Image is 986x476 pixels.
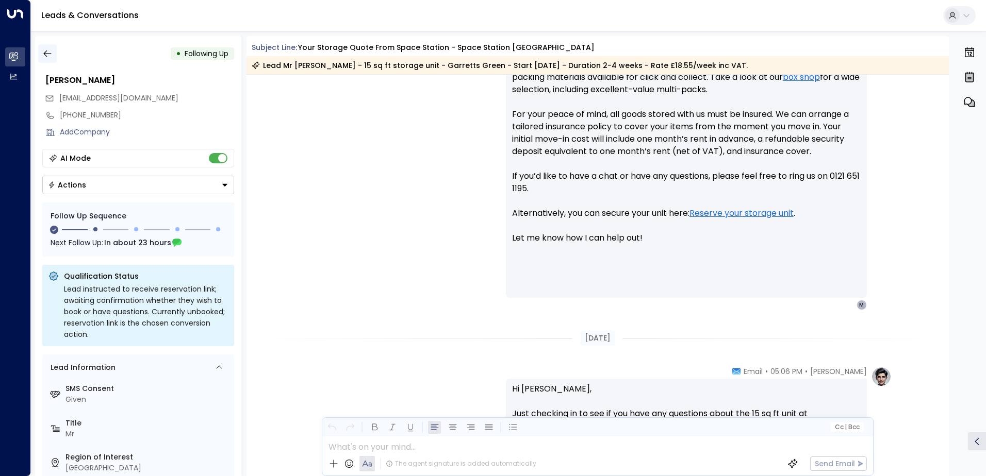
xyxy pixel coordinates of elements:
[59,93,178,104] span: marymary@gmail.com
[59,93,178,103] span: [EMAIL_ADDRESS][DOMAIN_NAME]
[871,366,892,387] img: profile-logo.png
[176,44,181,63] div: •
[689,207,794,219] a: Reserve your storage unit
[830,422,863,432] button: Cc|Bcc
[64,271,228,281] p: Qualification Status
[65,383,230,394] label: SMS Consent
[185,48,228,59] span: Following Up
[47,362,116,373] div: Lead Information
[45,74,234,87] div: [PERSON_NAME]
[810,366,867,377] span: [PERSON_NAME]
[845,423,847,431] span: |
[65,394,230,405] div: Given
[386,459,536,468] div: The agent signature is added automatically
[298,42,595,53] div: Your storage quote from Space Station - Space Station [GEOGRAPHIC_DATA]
[252,42,297,53] span: Subject Line:
[834,423,859,431] span: Cc Bcc
[252,60,748,71] div: Lead Mr [PERSON_NAME] - 15 sq ft storage unit - Garretts Green - Start [DATE] - Duration 2-4 week...
[42,176,234,194] div: Button group with a nested menu
[65,418,230,429] label: Title
[48,180,86,190] div: Actions
[765,366,768,377] span: •
[60,127,234,138] div: AddCompany
[60,110,234,121] div: [PHONE_NUMBER]
[325,421,338,434] button: Undo
[770,366,802,377] span: 05:06 PM
[783,71,820,83] a: box shop
[64,283,228,340] div: Lead instructed to receive reservation link; awaiting confirmation whether they wish to book or h...
[60,153,91,163] div: AI Mode
[104,237,171,248] span: In about 23 hours
[343,421,356,434] button: Redo
[65,429,230,439] div: Mr
[65,452,230,463] label: Region of Interest
[65,463,230,473] div: [GEOGRAPHIC_DATA]
[41,9,139,21] a: Leads & Conversations
[42,176,234,194] button: Actions
[581,331,615,346] div: [DATE]
[857,300,867,310] div: M
[744,366,763,377] span: Email
[51,237,226,248] div: Next Follow Up:
[51,211,226,222] div: Follow Up Sequence
[805,366,808,377] span: •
